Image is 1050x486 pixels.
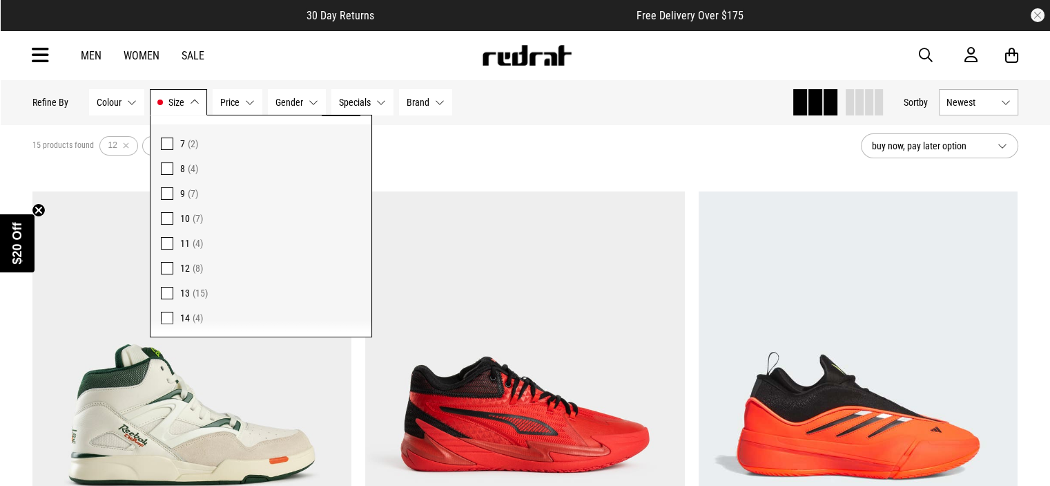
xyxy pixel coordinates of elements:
a: Women [124,49,159,62]
span: Specials [339,97,371,108]
p: Refine By [32,97,68,108]
button: Gender [268,89,326,115]
span: 15 products found [32,140,94,151]
button: Open LiveChat chat widget [11,6,52,47]
button: Sortby [904,94,928,111]
span: (15) [193,288,208,299]
span: Gender [275,97,303,108]
button: Colour [89,89,144,115]
button: Remove filter [117,136,135,156]
span: (7) [188,188,198,199]
span: 12 [108,140,117,150]
span: 8 [180,163,185,174]
span: 13 [180,288,190,299]
button: Close teaser [32,203,46,217]
span: (4) [193,312,203,324]
span: Colour [97,97,121,108]
span: 11 [180,238,190,249]
iframe: Customer reviews powered by Trustpilot [402,8,609,22]
a: Men [81,49,101,62]
span: by [919,97,928,108]
span: $20 Off [10,222,24,264]
span: (8) [193,263,203,274]
div: Size [150,115,372,337]
button: buy now, pay later option [861,133,1018,158]
button: Brand [399,89,452,115]
span: (2) [188,138,198,149]
span: Price [220,97,240,108]
span: Size [168,97,184,108]
span: 7 [180,138,185,149]
span: 12 [180,263,190,274]
a: Sale [182,49,204,62]
span: 9 [180,188,185,199]
span: (4) [188,163,198,174]
span: 10 [180,213,190,224]
span: (4) [193,238,203,249]
span: Newest [946,97,995,108]
button: Specials [331,89,393,115]
span: Brand [407,97,429,108]
button: Price [213,89,262,115]
span: 14 [180,312,190,324]
span: 30 Day Returns [307,9,374,22]
button: Newest [939,89,1018,115]
span: (7) [193,213,203,224]
span: Free Delivery Over $175 [636,9,743,22]
button: Size [150,89,207,115]
span: buy now, pay later option [872,138,986,154]
img: Redrat logo [481,45,572,66]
